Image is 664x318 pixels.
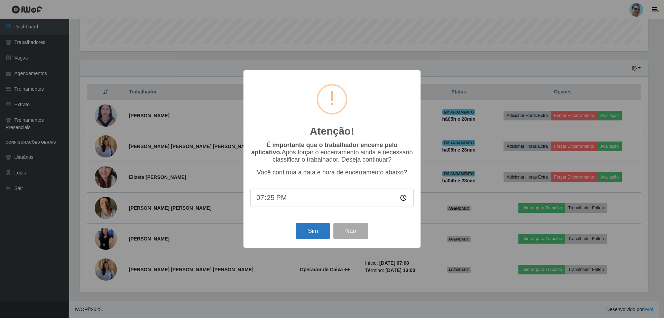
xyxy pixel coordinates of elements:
[333,223,368,239] button: Não
[250,169,414,176] p: Você confirma a data e hora de encerramento abaixo?
[251,142,397,156] b: É importante que o trabalhador encerre pelo aplicativo.
[296,223,330,239] button: Sim
[310,125,354,137] h2: Atenção!
[250,142,414,163] p: Após forçar o encerramento ainda é necessário classificar o trabalhador. Deseja continuar?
